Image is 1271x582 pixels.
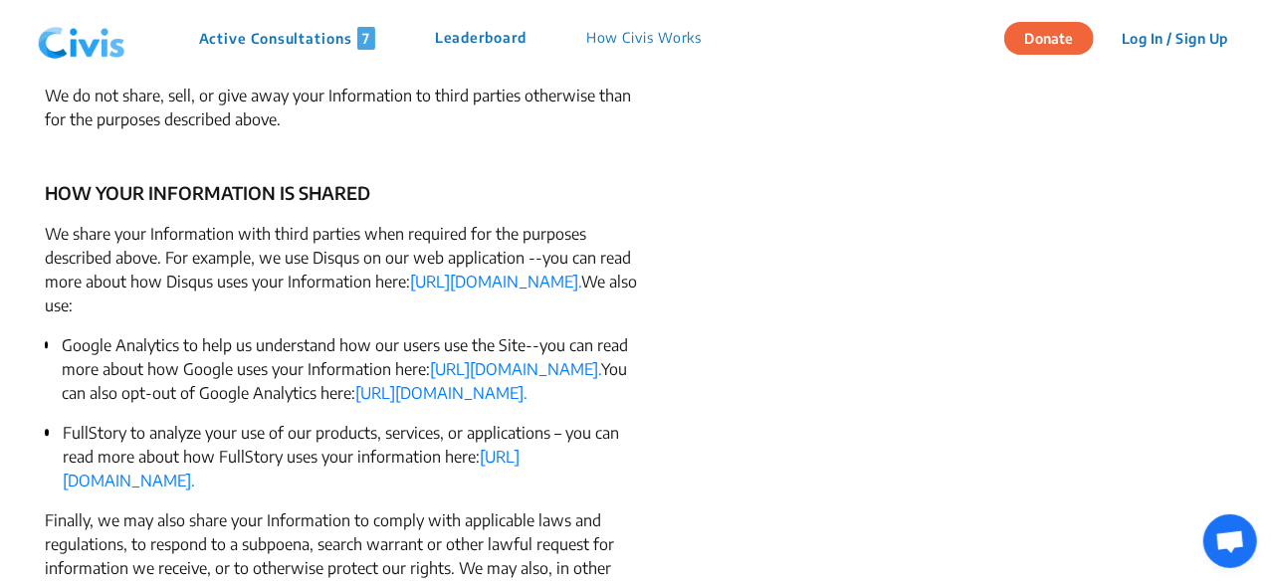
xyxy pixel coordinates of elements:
[356,383,529,403] a: [URL][DOMAIN_NAME].
[435,27,527,50] p: Leaderboard
[586,27,703,50] p: How Civis Works
[1004,27,1109,47] a: Donate
[1203,514,1257,568] div: Open chat
[45,222,637,317] p: We share your Information with third parties when required for the purposes described above. For ...
[63,333,638,405] span: Google Analytics to help us understand how our users use the Site--you can read more about how Go...
[431,359,602,379] a: [URL][DOMAIN_NAME].
[410,272,581,291] a: [URL][DOMAIN_NAME].
[30,9,133,69] img: navlogo.png
[199,27,375,50] p: Active Consultations
[1109,23,1241,54] button: Log In / Sign Up
[1004,22,1094,55] button: Donate
[64,421,638,492] span: FullStory to analyze your use of our products, services, or applications – you can read more abou...
[357,27,375,50] span: 7
[45,179,637,206] p: HOW YOUR INFORMATION IS SHARED
[45,84,637,131] p: We do not share, sell, or give away your Information to third parties otherwise than for the purp...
